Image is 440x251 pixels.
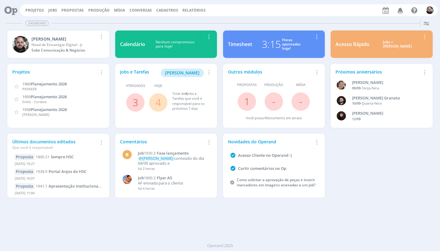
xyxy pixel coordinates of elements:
a: 4 [156,96,161,109]
button: Conversas [128,8,154,13]
a: Relatórios [182,8,206,13]
img: B [337,96,346,105]
div: Últimos documentos editados [12,138,97,150]
a: Curtir comentários no Op [238,166,286,171]
span: 4 [185,91,187,96]
span: 1 [265,116,267,120]
span: Planejamento 2026 [31,81,67,87]
button: Projetos [24,8,46,13]
span: 1938.9 [36,169,47,174]
div: Nenhum compromisso para hoje! [145,40,205,49]
span: 12/09 [352,117,361,121]
span: Propostas [237,82,257,88]
span: Portal Anjos do HSC [49,169,86,174]
div: Próximos aniversários [335,69,420,75]
img: A [337,81,346,90]
div: Sobe Comunicação & Negócios [31,48,97,53]
div: Que você é responsável [12,145,97,150]
div: Horas apontadas hoje! [282,38,301,51]
p: conteúdo do dia 04/09 aprovado e [138,156,209,166]
a: Job1930.3Fase lançamento [138,151,209,156]
button: Produção [86,8,112,13]
a: [PERSON_NAME] [161,70,204,75]
img: L [123,175,132,184]
img: L [337,111,346,120]
span: Produção [264,82,283,88]
span: Planejamento 2026 [31,94,67,99]
span: Hoje [154,83,162,88]
button: Mídia [112,8,127,13]
div: Você possui documento em atraso [246,116,302,121]
span: 09/09 [352,86,361,90]
a: Job1800.3Flyer A5 [138,176,209,181]
img: G [426,6,434,14]
span: Terça-feira [362,86,379,90]
div: 3:15 [262,37,281,52]
div: Total de Jobs e Tarefas que você é responsável para os próximos 7 dias [172,91,206,111]
span: 1960 [22,81,31,87]
div: Giovani Souza [31,36,97,42]
button: Relatórios [181,8,207,13]
span: - [272,95,275,108]
span: Atrasados [126,83,145,88]
a: 1 [244,95,250,108]
div: M [123,150,132,159]
span: Fase lançamento [157,150,189,156]
a: Jobs [48,8,57,13]
a: Como solicitar a aprovação de peças e inserir marcadores em imagens anexadas a um job? [237,177,315,188]
div: Head de Estratégia Digital - jr [31,42,97,48]
span: Quarta-feira [362,101,382,106]
a: 1958Planejamento 2026 [22,106,67,112]
span: Flyer A5 [157,175,172,181]
a: Projetos [25,8,44,13]
div: Projetos [12,69,97,75]
a: 1960Planejamento 2026 [22,81,67,87]
button: Cadastros [154,8,180,13]
span: 1941.1 [36,184,47,189]
div: Bruno Corralo Granata [352,95,421,101]
div: Proposta [15,183,35,189]
a: 1941.1Apresentação Institucional Uniggel Sementes [36,183,134,189]
span: Mídia [296,82,306,88]
span: 1959 [22,94,31,99]
span: Enlist - Corteva [22,99,46,104]
span: Cadastros [156,8,178,13]
a: Mídia [114,8,125,13]
span: [PERSON_NAME] [22,112,50,117]
div: Novidades do Operand [228,138,313,145]
span: - [299,95,302,108]
span: PIONEER [22,87,37,91]
div: - [352,101,421,106]
div: Proposta [15,154,35,160]
div: Outros módulos [228,69,313,75]
a: 1800.21Sempre HSC [36,154,74,160]
button: G [426,5,434,16]
div: Jobs > [PERSON_NAME] [374,40,420,49]
a: 3 [133,96,138,109]
div: [DATE] 16:07 [15,175,102,184]
div: Comentários [120,138,205,145]
a: Acesso Cliente no Operand :) [238,152,292,158]
span: [PERSON_NAME] [165,70,200,76]
div: [DATE] 11:04 [15,189,102,198]
span: @[PERSON_NAME] [139,156,173,161]
div: Calendário [120,41,145,48]
span: há 4 horas [138,186,155,191]
span: 1800.21 [36,154,50,160]
div: Luana da Silva de Andrade [352,110,421,117]
a: Timesheet3:15Horasapontadashoje! [223,30,325,58]
button: Propostas [60,8,86,13]
a: Produção [88,8,110,13]
span: Propostas [61,8,84,13]
span: 1800.3 [144,175,156,181]
a: Conversas [130,8,152,13]
div: Timesheet [228,41,252,48]
div: Jobs e Tarefas [120,69,205,77]
p: AF enviada para o cliente [138,181,209,186]
a: 1959Planejamento 2026 [22,94,67,99]
span: 1958 [22,107,31,112]
span: 1930.3 [144,151,156,156]
button: Jobs [46,8,59,13]
div: - [352,86,421,91]
div: Proposta [15,169,35,175]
